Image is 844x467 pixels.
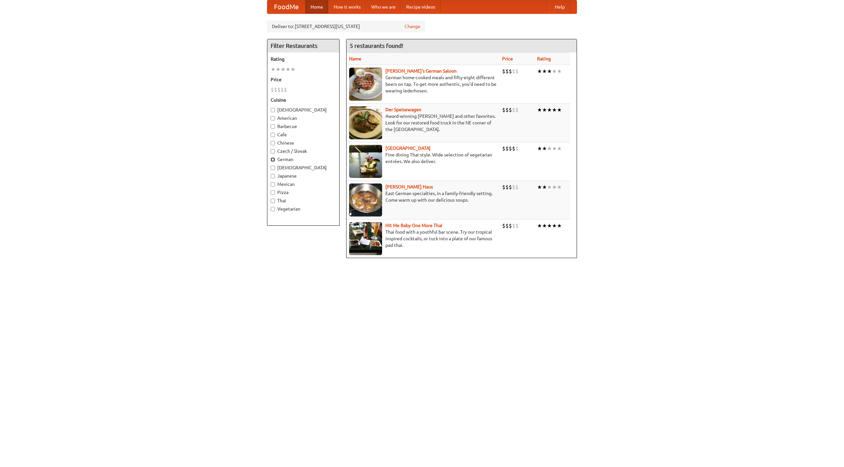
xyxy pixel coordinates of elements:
li: $ [515,145,519,152]
label: Thai [271,197,336,204]
label: Mexican [271,181,336,187]
li: $ [505,106,509,114]
label: American [271,115,336,121]
p: Fine dining Thai-style. Wide selection of vegetarian entrées. We also deliver. [349,151,497,165]
h5: Price [271,76,336,83]
a: Change [405,23,420,30]
input: American [271,116,275,120]
img: satay.jpg [349,145,382,178]
a: How it works [328,0,366,14]
a: [GEOGRAPHIC_DATA] [385,146,431,151]
li: $ [512,145,515,152]
img: babythai.jpg [349,222,382,255]
label: Cafe [271,131,336,138]
div: Deliver to: [STREET_ADDRESS][US_STATE] [267,20,425,32]
label: German [271,156,336,163]
li: ★ [547,106,552,114]
li: ★ [557,68,562,75]
a: Who we are [366,0,401,14]
li: ★ [542,145,547,152]
li: ★ [290,66,295,73]
a: Hit Me Baby One More Thai [385,223,442,228]
img: esthers.jpg [349,68,382,101]
label: Vegetarian [271,206,336,212]
li: $ [512,106,515,114]
li: ★ [557,106,562,114]
h5: Cuisine [271,97,336,103]
input: Chinese [271,141,275,145]
li: $ [284,86,287,93]
p: Award-winning [PERSON_NAME] and other favorites. Look for our restored food truck in the NE corne... [349,113,497,133]
li: ★ [547,222,552,229]
label: Chinese [271,140,336,146]
input: [DEMOGRAPHIC_DATA] [271,108,275,112]
input: Mexican [271,182,275,186]
li: $ [515,68,519,75]
input: Czech / Slovak [271,149,275,153]
li: $ [509,222,512,229]
li: ★ [547,68,552,75]
img: kohlhaus.jpg [349,183,382,217]
li: ★ [557,145,562,152]
li: ★ [542,183,547,191]
h5: Rating [271,56,336,62]
li: ★ [542,222,547,229]
li: $ [502,68,505,75]
input: German [271,157,275,162]
li: ★ [276,66,281,73]
li: ★ [557,222,562,229]
li: $ [512,222,515,229]
li: $ [502,145,505,152]
b: [PERSON_NAME]'s German Saloon [385,68,457,74]
li: $ [505,68,509,75]
li: $ [271,86,274,93]
label: Barbecue [271,123,336,130]
li: $ [515,183,519,191]
li: $ [505,183,509,191]
li: $ [281,86,284,93]
p: Thai food with a youthful bar scene. Try our tropical inspired cocktails, or tuck into a plate of... [349,229,497,249]
li: ★ [552,68,557,75]
label: Pizza [271,189,336,196]
li: ★ [537,106,542,114]
li: $ [509,68,512,75]
a: Help [550,0,570,14]
li: ★ [281,66,286,73]
input: Barbecue [271,124,275,129]
img: speisewagen.jpg [349,106,382,139]
li: ★ [286,66,290,73]
li: ★ [537,145,542,152]
li: ★ [557,183,562,191]
a: Home [305,0,328,14]
h4: Filter Restaurants [267,39,339,52]
a: Rating [537,56,551,61]
input: Thai [271,199,275,203]
ng-pluralize: 5 restaurants found! [350,43,403,49]
a: [PERSON_NAME] Haus [385,184,433,189]
li: ★ [552,145,557,152]
li: ★ [552,222,557,229]
li: $ [512,68,515,75]
label: [DEMOGRAPHIC_DATA] [271,164,336,171]
a: Der Speisewagen [385,107,421,112]
a: Recipe videos [401,0,440,14]
input: [DEMOGRAPHIC_DATA] [271,166,275,170]
li: $ [505,145,509,152]
li: $ [277,86,281,93]
a: FoodMe [267,0,305,14]
li: ★ [537,183,542,191]
li: $ [505,222,509,229]
a: Name [349,56,361,61]
p: German home-cooked meals and fifty-eight different beers on tap. To get more authentic, you'd nee... [349,74,497,94]
input: Japanese [271,174,275,178]
li: $ [502,106,505,114]
li: ★ [542,106,547,114]
li: ★ [537,222,542,229]
li: ★ [547,145,552,152]
input: Pizza [271,190,275,195]
p: East German specialties, in a family-friendly setting. Come warm up with our delicious soups. [349,190,497,203]
li: $ [512,183,515,191]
